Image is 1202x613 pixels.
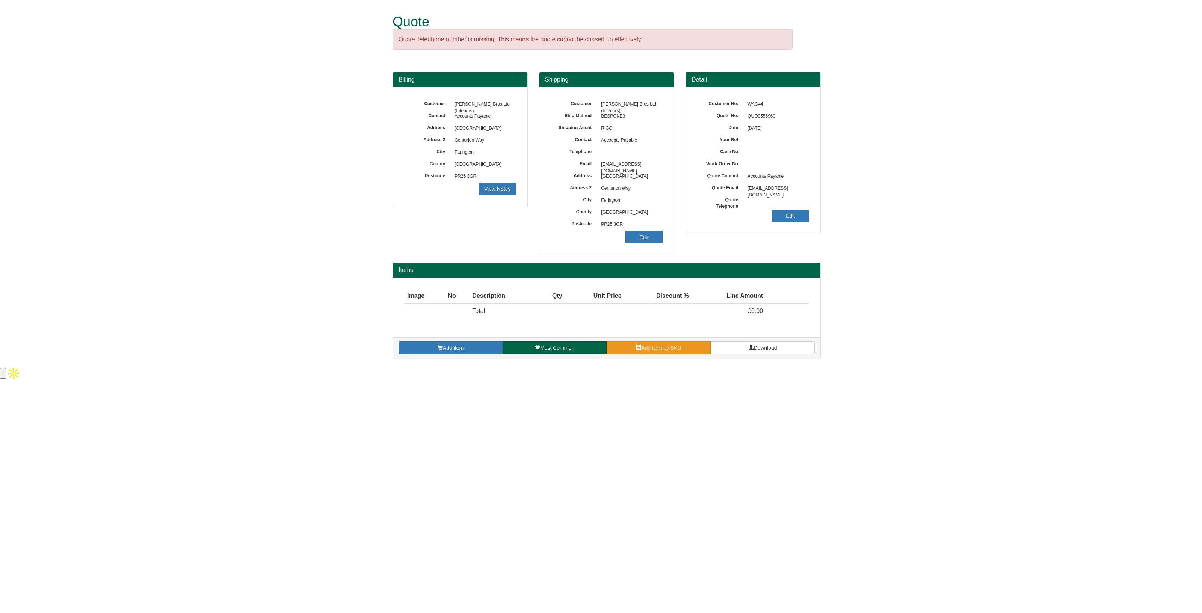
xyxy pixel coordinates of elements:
label: Quote Email [697,183,744,191]
span: [DATE] [744,122,809,134]
label: County [551,207,597,215]
label: Postcode [404,171,451,179]
span: Farington [451,146,516,159]
img: Apollo [6,366,21,381]
label: Address [551,171,597,179]
th: Qty [537,289,565,304]
span: [GEOGRAPHIC_DATA] [597,171,663,183]
label: Your Ref [697,134,744,143]
span: [GEOGRAPHIC_DATA] [451,122,516,134]
th: Line Amount [692,289,766,304]
label: Quote Contact [697,171,744,179]
span: Centurion Way [451,134,516,146]
span: Most Common [540,345,574,351]
h3: Detail [692,76,815,83]
span: Accounts Payable [451,110,516,122]
span: Centurion Way [597,183,663,195]
label: Email [551,159,597,167]
label: City [404,146,451,155]
h2: Items [399,267,815,273]
span: [EMAIL_ADDRESS][DOMAIN_NAME] [597,159,663,171]
span: [PERSON_NAME] Bros Ltd (Interiors) [597,98,663,110]
span: Accounts Payable [744,171,809,183]
label: Contact [551,134,597,143]
h3: Billing [399,76,522,83]
span: [EMAIL_ADDRESS][DOMAIN_NAME] [744,183,809,195]
label: Telephone [551,146,597,155]
div: Quote Telephone number is missing. This means the quote cannot be chased up effectively. [393,29,793,50]
span: PR25 3GR [597,219,663,231]
label: Address 2 [551,183,597,191]
label: Shipping Agent [551,122,597,131]
label: City [551,195,597,203]
label: Customer [404,98,451,107]
h3: Shipping [545,76,668,83]
label: Address [404,122,451,131]
label: Postcode [551,219,597,227]
span: Add item [443,345,464,351]
label: Address 2 [404,134,451,143]
a: View Notes [479,183,516,195]
label: Contact [404,110,451,119]
span: PR25 3GR [451,171,516,183]
label: Customer No. [697,98,744,107]
label: Date [697,122,744,131]
span: WAG44 [744,98,809,110]
span: RICO [597,122,663,134]
span: Farington [597,195,663,207]
label: Ship Method [551,110,597,119]
a: Edit [772,210,809,222]
th: Discount % [625,289,692,304]
label: Quote No. [697,110,744,119]
span: QUO0555969 [744,110,809,122]
span: [PERSON_NAME] Bros Ltd (Interiors) [451,98,516,110]
span: £0.00 [748,308,763,314]
span: Accounts Payable [597,134,663,146]
h1: Quote [393,14,793,29]
a: Edit [625,231,663,243]
span: [GEOGRAPHIC_DATA] [597,207,663,219]
th: Description [469,289,537,304]
th: Unit Price [565,289,625,304]
label: Customer [551,98,597,107]
label: Quote Telephone [697,195,744,210]
th: No [445,289,469,304]
label: Case No [697,146,744,155]
th: Image [404,289,445,304]
label: County [404,159,451,167]
span: BESPOKE3 [597,110,663,122]
td: Total [469,303,537,319]
span: [GEOGRAPHIC_DATA] [451,159,516,171]
a: Download [711,341,815,354]
label: Work Order No [697,159,744,167]
span: Add item by SKU [641,345,681,351]
span: Download [754,345,777,351]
